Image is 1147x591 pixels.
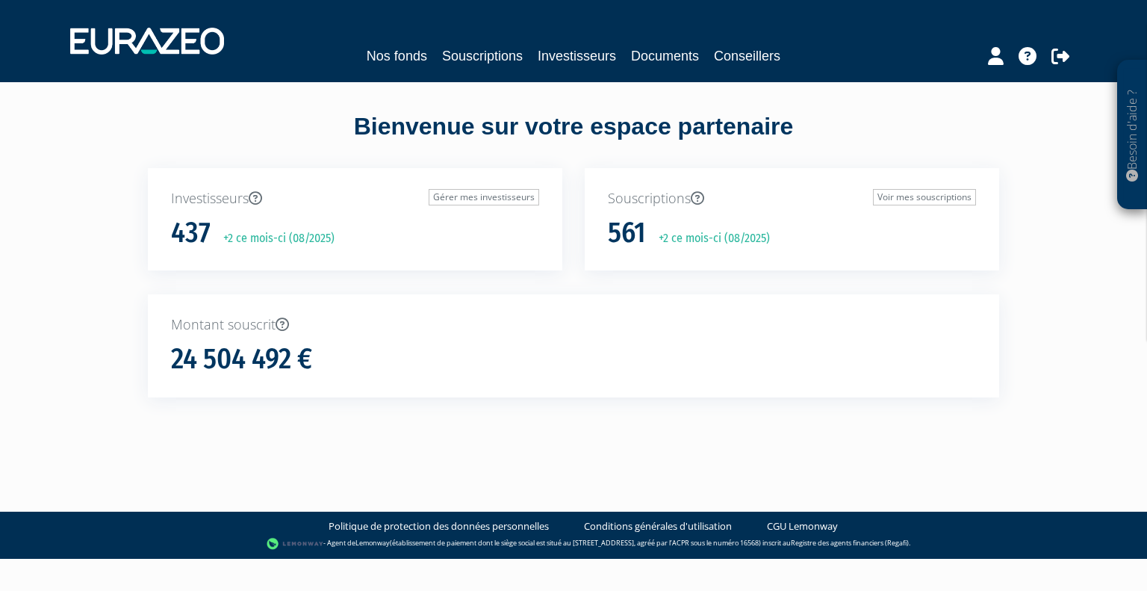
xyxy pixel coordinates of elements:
p: Souscriptions [608,189,976,208]
p: Montant souscrit [171,315,976,335]
h1: 437 [171,217,211,249]
a: Nos fonds [367,46,427,66]
img: 1732889491-logotype_eurazeo_blanc_rvb.png [70,28,224,55]
p: Investisseurs [171,189,539,208]
a: Gérer mes investisseurs [429,189,539,205]
img: logo-lemonway.png [267,536,324,551]
div: - Agent de (établissement de paiement dont le siège social est situé au [STREET_ADDRESS], agréé p... [15,536,1132,551]
a: Lemonway [355,538,390,548]
a: Investisseurs [538,46,616,66]
a: Politique de protection des données personnelles [329,519,549,533]
a: Conditions générales d'utilisation [584,519,732,533]
a: Conseillers [714,46,780,66]
div: Bienvenue sur votre espace partenaire [137,110,1010,168]
a: Souscriptions [442,46,523,66]
h1: 561 [608,217,646,249]
a: Registre des agents financiers (Regafi) [791,538,909,548]
p: Besoin d'aide ? [1124,68,1141,202]
a: Voir mes souscriptions [873,189,976,205]
p: +2 ce mois-ci (08/2025) [213,230,335,247]
h1: 24 504 492 € [171,344,312,375]
a: CGU Lemonway [767,519,838,533]
p: +2 ce mois-ci (08/2025) [648,230,770,247]
a: Documents [631,46,699,66]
